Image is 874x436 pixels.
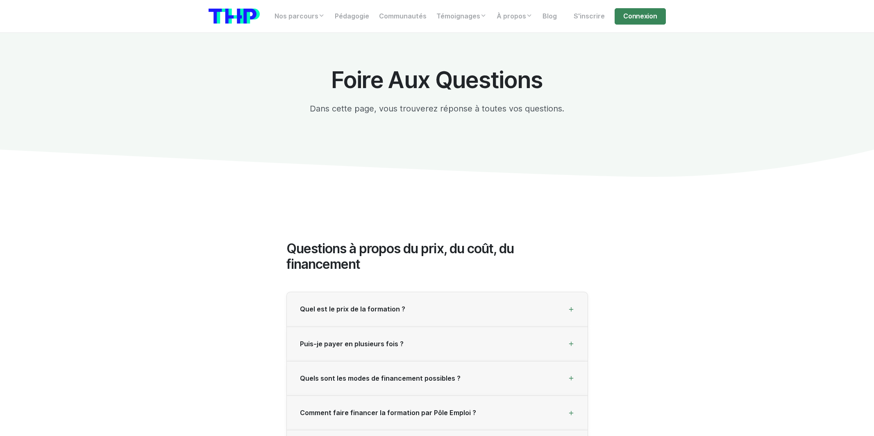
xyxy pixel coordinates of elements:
[300,409,476,417] span: Comment faire financer la formation par Pôle Emploi ?
[286,67,588,93] h1: Foire Aux Questions
[569,8,610,25] a: S'inscrire
[431,8,492,25] a: Témoignages
[270,8,330,25] a: Nos parcours
[615,8,665,25] a: Connexion
[286,241,588,272] h2: Questions à propos du prix, du coût, du financement
[492,8,538,25] a: À propos
[286,102,588,115] p: Dans cette page, vous trouverez réponse à toutes vos questions.
[300,375,461,382] span: Quels sont les modes de financement possibles ?
[300,305,405,313] span: Quel est le prix de la formation ?
[374,8,431,25] a: Communautés
[538,8,562,25] a: Blog
[209,9,260,24] img: logo
[330,8,374,25] a: Pédagogie
[300,340,404,348] span: Puis-je payer en plusieurs fois ?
